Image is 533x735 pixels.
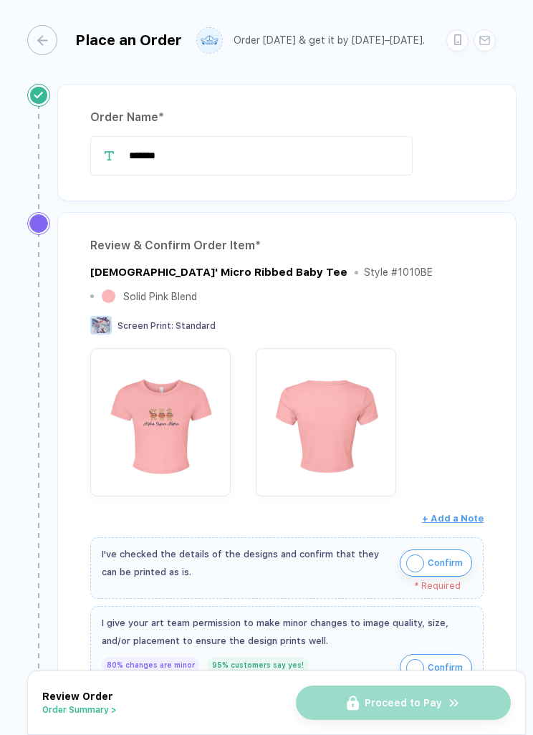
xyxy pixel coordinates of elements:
div: Ladies' Micro Ribbed Baby Tee [90,264,347,280]
div: Review & Confirm Order Item [90,234,484,257]
span: Standard [176,321,216,331]
div: Solid Pink Blend [123,291,197,302]
div: I give your art team permission to make minor changes to image quality, size, and/or placement to... [102,614,472,650]
img: user profile [197,28,222,53]
div: I've checked the details of the designs and confirm that they can be printed as is. [102,545,393,581]
div: Place an Order [75,32,182,49]
div: 95% customers say yes! [207,657,309,673]
span: Review Order [42,691,113,702]
div: Order Name [90,106,484,129]
img: icon [406,554,424,572]
span: + Add a Note [422,513,484,524]
div: Style # 1010BE [364,266,433,278]
div: Order [DATE] & get it by [DATE]–[DATE]. [234,34,425,47]
button: iconConfirm [400,654,472,681]
img: aa0761a3-47fd-4197-83af-58fc664f479a_nt_back_1757302130469.jpg [263,355,389,481]
span: Confirm [428,552,463,575]
span: Confirm [428,656,463,679]
button: iconConfirm [400,549,472,577]
button: + Add a Note [422,507,484,530]
span: Screen Print : [117,321,173,331]
img: icon [406,659,424,677]
div: 80% changes are minor [102,657,200,673]
button: Order Summary > [42,705,117,715]
img: Screen Print [90,316,112,335]
img: aa0761a3-47fd-4197-83af-58fc664f479a_nt_front_1757302130466.jpg [97,355,224,481]
div: * Required [102,581,461,591]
